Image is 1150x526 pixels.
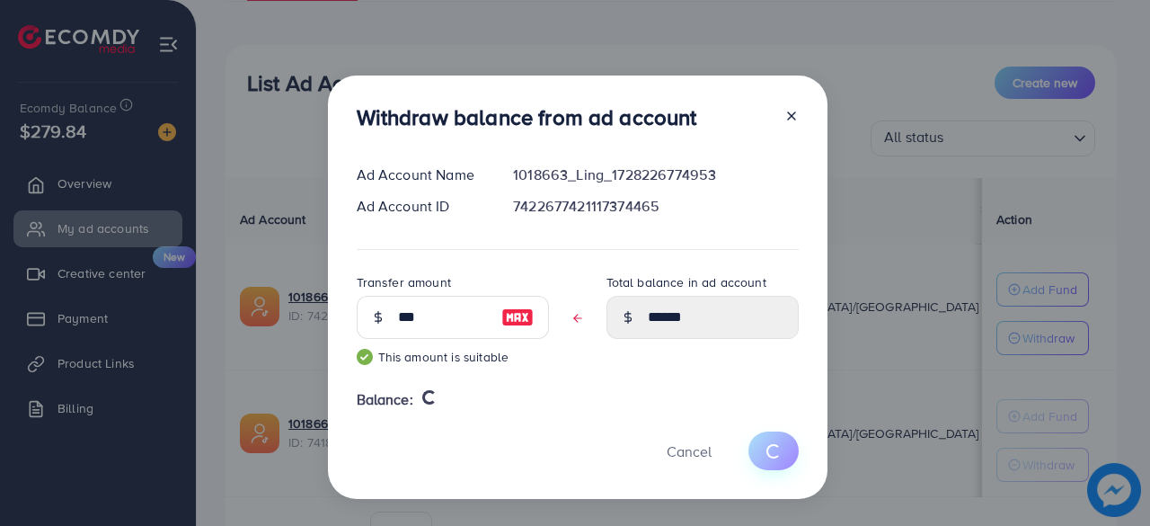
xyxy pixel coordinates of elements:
[357,104,697,130] h3: Withdraw balance from ad account
[357,348,549,366] small: This amount is suitable
[499,196,812,217] div: 7422677421117374465
[644,432,734,470] button: Cancel
[667,441,712,461] span: Cancel
[606,273,766,291] label: Total balance in ad account
[342,165,500,185] div: Ad Account Name
[357,349,373,365] img: guide
[342,196,500,217] div: Ad Account ID
[501,307,534,328] img: image
[357,389,413,410] span: Balance:
[357,273,451,291] label: Transfer amount
[499,165,812,185] div: 1018663_Ling_1728226774953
